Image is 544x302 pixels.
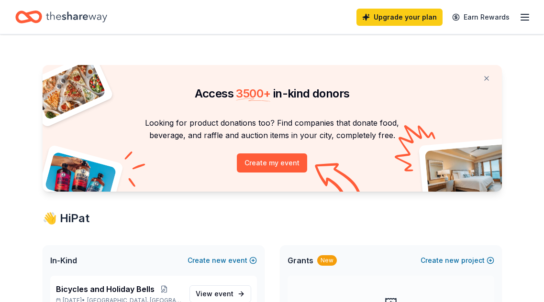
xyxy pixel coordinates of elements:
[236,86,270,100] span: 3500 +
[288,255,313,266] span: Grants
[317,255,337,266] div: New
[356,9,443,26] a: Upgrade your plan
[214,290,233,298] span: event
[315,163,363,199] img: Curvy arrow
[446,9,515,26] a: Earn Rewards
[421,255,494,266] button: Createnewproject
[15,6,107,28] a: Home
[195,86,350,100] span: Access in-kind donors
[445,255,459,266] span: new
[237,153,307,173] button: Create my event
[54,117,490,142] p: Looking for product donations too? Find companies that donate food, beverage, and raffle and auct...
[212,255,226,266] span: new
[32,59,106,120] img: Pizza
[50,255,77,266] span: In-Kind
[43,211,502,226] div: 👋 Hi Pat
[196,288,233,300] span: View
[56,283,155,295] span: Bicycles and Holiday Bells
[188,255,257,266] button: Createnewevent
